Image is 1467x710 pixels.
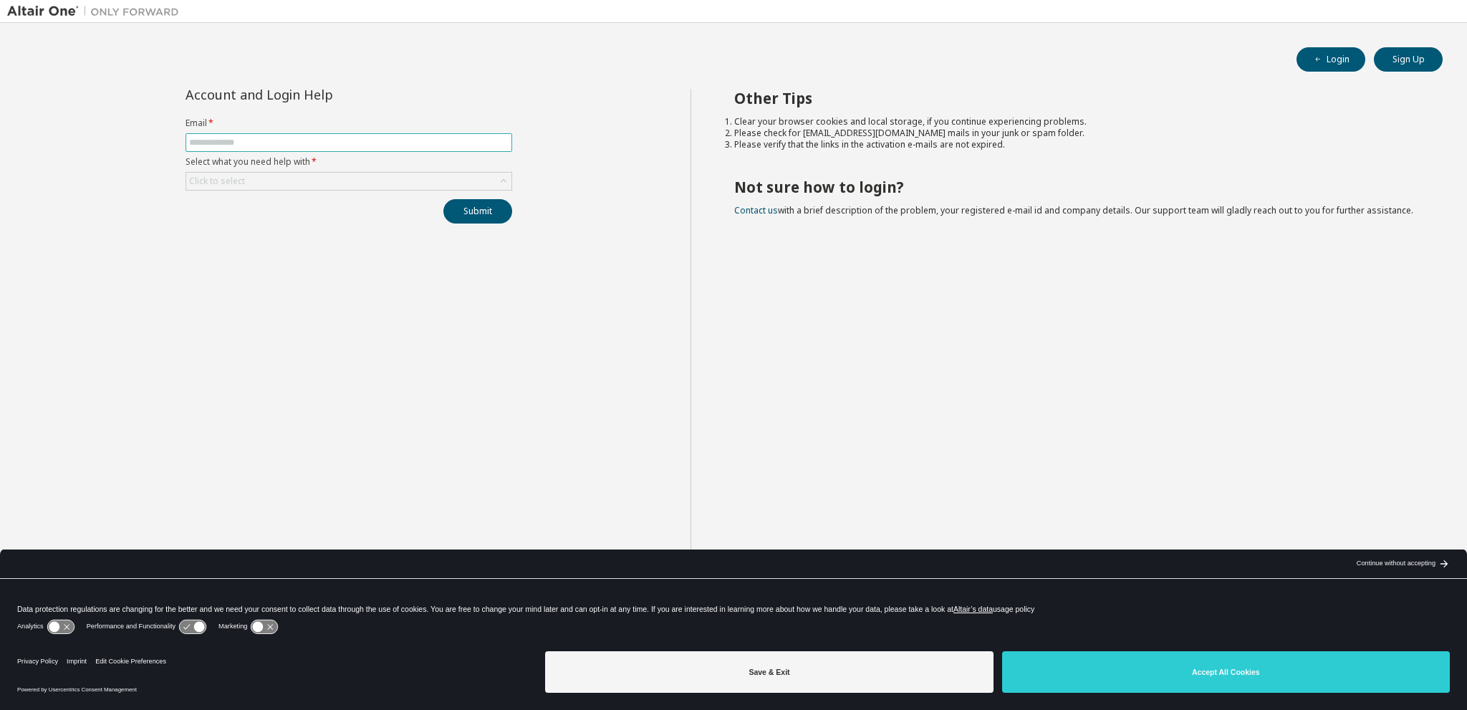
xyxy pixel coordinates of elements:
[734,128,1418,139] li: Please check for [EMAIL_ADDRESS][DOMAIN_NAME] mails in your junk or spam folder.
[734,116,1418,128] li: Clear your browser cookies and local storage, if you continue experiencing problems.
[186,173,511,190] div: Click to select
[186,156,512,168] label: Select what you need help with
[189,176,245,187] div: Click to select
[443,199,512,224] button: Submit
[186,117,512,129] label: Email
[186,89,447,100] div: Account and Login Help
[734,178,1418,196] h2: Not sure how to login?
[1374,47,1443,72] button: Sign Up
[734,204,778,216] a: Contact us
[734,139,1418,150] li: Please verify that the links in the activation e-mails are not expired.
[7,4,186,19] img: Altair One
[1297,47,1365,72] button: Login
[734,89,1418,107] h2: Other Tips
[734,204,1413,216] span: with a brief description of the problem, your registered e-mail id and company details. Our suppo...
